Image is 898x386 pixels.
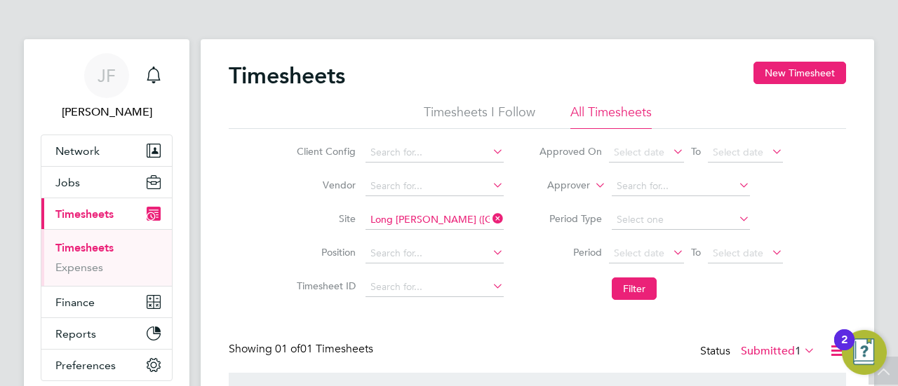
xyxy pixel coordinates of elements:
[366,177,504,196] input: Search for...
[293,179,356,191] label: Vendor
[41,104,173,120] span: Jo Flockhart
[570,104,652,129] li: All Timesheets
[55,176,80,189] span: Jobs
[55,241,114,254] a: Timesheets
[98,67,116,85] span: JF
[366,244,504,263] input: Search for...
[713,247,763,259] span: Select date
[795,344,801,358] span: 1
[55,261,103,274] a: Expenses
[713,146,763,158] span: Select date
[229,342,376,357] div: Showing
[741,344,815,358] label: Submitted
[366,210,504,230] input: Search for...
[539,212,602,225] label: Period Type
[275,342,300,356] span: 01 of
[41,287,172,317] button: Finance
[539,246,602,259] label: Period
[366,143,504,163] input: Search for...
[424,104,535,129] li: Timesheets I Follow
[614,247,664,259] span: Select date
[41,229,172,286] div: Timesheets
[700,342,818,361] div: Status
[366,277,504,297] input: Search for...
[612,277,657,300] button: Filter
[55,359,116,372] span: Preferences
[842,330,887,375] button: Open Resource Center, 2 new notifications
[687,243,705,261] span: To
[41,53,173,120] a: JF[PERSON_NAME]
[55,327,96,340] span: Reports
[55,207,114,221] span: Timesheets
[41,318,172,349] button: Reports
[229,62,345,90] h2: Timesheets
[41,350,172,380] button: Preferences
[527,179,590,193] label: Approver
[275,342,373,356] span: 01 Timesheets
[539,145,602,158] label: Approved On
[293,280,356,292] label: Timesheet ID
[41,135,172,166] button: Network
[612,210,750,230] input: Select one
[55,144,100,158] span: Network
[841,340,847,358] div: 2
[55,296,95,309] span: Finance
[293,212,356,225] label: Site
[614,146,664,158] span: Select date
[612,177,750,196] input: Search for...
[41,167,172,198] button: Jobs
[41,198,172,229] button: Timesheets
[293,246,356,259] label: Position
[753,62,846,84] button: New Timesheet
[293,145,356,158] label: Client Config
[687,142,705,160] span: To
